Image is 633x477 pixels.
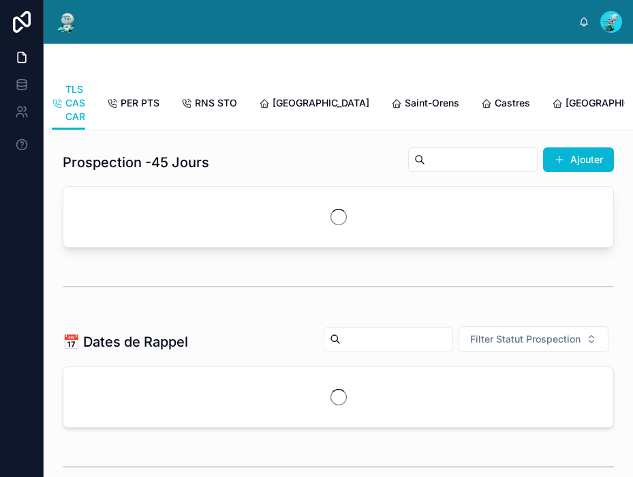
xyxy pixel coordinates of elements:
a: TLS CAS CAR [52,77,85,130]
div: scrollable content [90,19,578,25]
a: PER PTS [107,91,159,118]
h1: Prospection -45 Jours [63,153,209,172]
button: Ajouter [543,147,614,172]
a: Saint-Orens [391,91,459,118]
span: Saint-Orens [405,96,459,110]
span: Filter Statut Prospection [470,332,581,346]
span: [GEOGRAPHIC_DATA] [273,96,369,110]
span: RNS STO [195,96,237,110]
a: Castres [481,91,530,118]
h1: 📅 Dates de Rappel [63,332,188,351]
a: RNS STO [181,91,237,118]
a: [GEOGRAPHIC_DATA] [259,91,369,118]
img: App logo [55,11,79,33]
span: Castres [495,96,530,110]
span: TLS CAS CAR [65,83,85,124]
span: PER PTS [121,96,159,110]
button: Select Button [459,326,608,352]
